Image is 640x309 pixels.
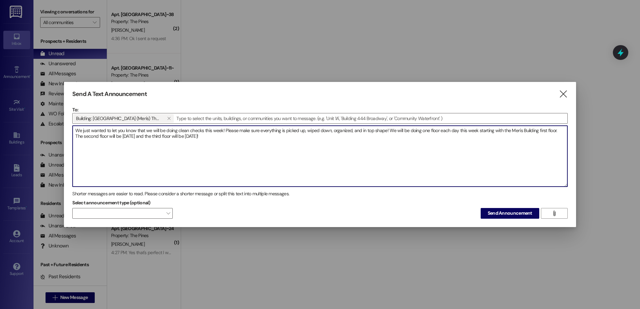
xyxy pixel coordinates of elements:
button: Building: South BLDG (Men's) The Pines [164,114,174,123]
p: To: [72,106,568,113]
i:  [552,211,557,216]
i:  [167,116,171,121]
label: Select announcement type (optional) [72,198,151,208]
span: Send Announcement [488,210,532,217]
div: We just wanted to let you know that we will be doing clean checks this week! Please make sure eve... [72,125,568,187]
button: Send Announcement [481,208,539,219]
div: Shorter messages are easier to read. Please consider a shorter message or split this text into mu... [72,190,568,197]
span: Building: South BLDG (Men's) The Pines [76,114,161,123]
textarea: We just wanted to let you know that we will be doing clean checks this week! Please make sure eve... [73,126,567,187]
h3: Send A Text Announcement [72,90,147,98]
input: Type to select the units, buildings, or communities you want to message. (e.g. 'Unit 1A', 'Buildi... [174,113,567,123]
i:  [559,91,568,98]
